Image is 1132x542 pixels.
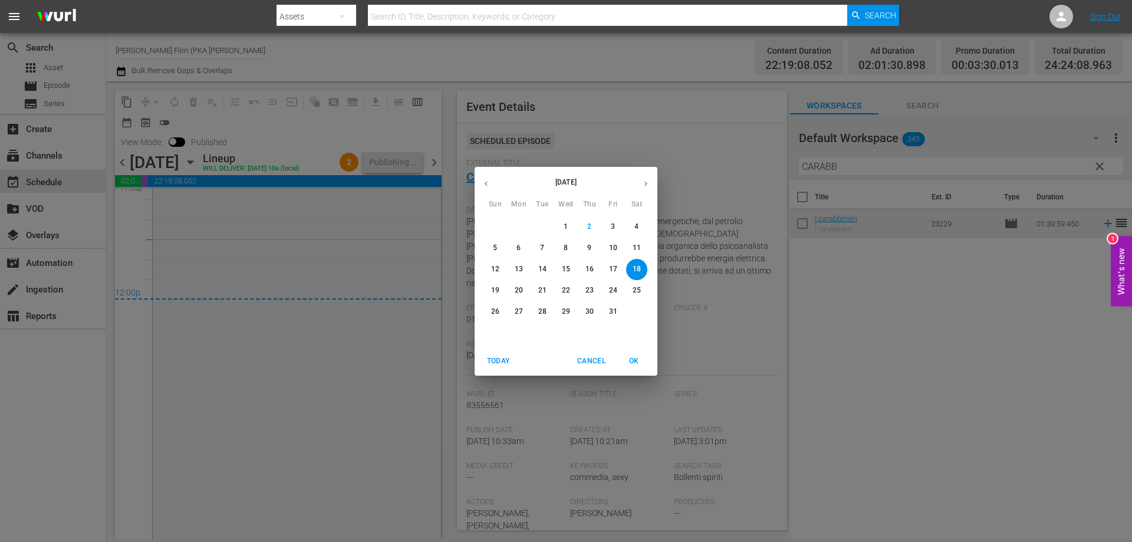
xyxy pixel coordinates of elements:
[515,307,523,317] p: 27
[515,264,523,274] p: 13
[1090,12,1121,21] a: Sign Out
[633,264,641,274] p: 18
[562,307,570,317] p: 29
[538,285,547,295] p: 21
[538,264,547,274] p: 14
[485,199,506,211] span: Sun
[555,259,577,280] button: 15
[626,280,647,301] button: 25
[7,9,21,24] span: menu
[485,259,506,280] button: 12
[532,259,553,280] button: 14
[585,264,594,274] p: 16
[579,199,600,211] span: Thu
[484,355,512,367] span: Today
[603,199,624,211] span: Fri
[626,216,647,238] button: 4
[479,352,517,371] button: Today
[508,280,529,301] button: 20
[28,3,85,31] img: ans4CAIJ8jUAAAAAAAAAAAAAAAAAAAAAAAAgQb4GAAAAAAAAAAAAAAAAAAAAAAAAJMjXAAAAAAAAAAAAAAAAAAAAAAAAgAT5G...
[508,259,529,280] button: 13
[532,199,553,211] span: Tue
[498,177,634,188] p: [DATE]
[579,280,600,301] button: 23
[585,307,594,317] p: 30
[493,243,497,253] p: 5
[587,243,591,253] p: 9
[579,259,600,280] button: 16
[555,301,577,323] button: 29
[562,285,570,295] p: 22
[609,243,617,253] p: 10
[508,238,529,259] button: 6
[538,307,547,317] p: 28
[532,238,553,259] button: 7
[603,280,624,301] button: 24
[564,222,568,232] p: 1
[587,222,591,232] p: 2
[485,238,506,259] button: 5
[491,307,499,317] p: 26
[572,352,610,371] button: Cancel
[516,243,521,253] p: 6
[577,355,606,367] span: Cancel
[564,243,568,253] p: 8
[562,264,570,274] p: 15
[609,264,617,274] p: 17
[603,216,624,238] button: 3
[1111,236,1132,306] button: Open Feedback Widget
[485,280,506,301] button: 19
[626,259,647,280] button: 18
[579,238,600,259] button: 9
[508,199,529,211] span: Mon
[555,199,577,211] span: Wed
[508,301,529,323] button: 27
[603,259,624,280] button: 17
[555,280,577,301] button: 22
[626,238,647,259] button: 11
[491,285,499,295] p: 19
[633,243,641,253] p: 11
[611,222,615,232] p: 3
[585,285,594,295] p: 23
[485,301,506,323] button: 26
[555,216,577,238] button: 1
[540,243,544,253] p: 7
[603,301,624,323] button: 31
[609,285,617,295] p: 24
[515,285,523,295] p: 20
[579,216,600,238] button: 2
[532,280,553,301] button: 21
[491,264,499,274] p: 12
[579,301,600,323] button: 30
[532,301,553,323] button: 28
[626,199,647,211] span: Sat
[615,352,653,371] button: OK
[1108,234,1117,243] div: 1
[865,5,896,26] span: Search
[620,355,648,367] span: OK
[633,285,641,295] p: 25
[603,238,624,259] button: 10
[555,238,577,259] button: 8
[609,307,617,317] p: 31
[634,222,639,232] p: 4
